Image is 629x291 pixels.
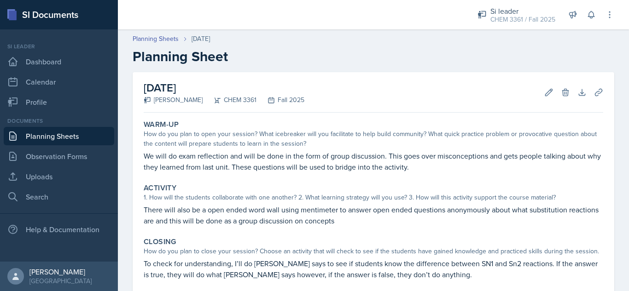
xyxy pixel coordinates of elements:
[4,127,114,145] a: Planning Sheets
[144,258,603,280] p: To check for understanding, I’ll do [PERSON_NAME] says to see if students know the difference bet...
[144,80,304,96] h2: [DATE]
[29,276,92,285] div: [GEOGRAPHIC_DATA]
[4,117,114,125] div: Documents
[490,6,555,17] div: Si leader
[144,237,176,246] label: Closing
[4,93,114,111] a: Profile
[4,167,114,186] a: Uploads
[4,188,114,206] a: Search
[133,34,179,44] a: Planning Sheets
[144,204,603,226] p: There will also be a open ended word wall using mentimeter to answer open ended questions anonymo...
[144,246,603,256] div: How do you plan to close your session? Choose an activity that will check to see if the students ...
[144,129,603,148] div: How do you plan to open your session? What icebreaker will you facilitate to help build community...
[203,95,256,105] div: CHEM 3361
[144,120,179,129] label: Warm-Up
[490,15,555,24] div: CHEM 3361 / Fall 2025
[29,267,92,276] div: [PERSON_NAME]
[4,147,114,165] a: Observation Forms
[144,183,176,193] label: Activity
[4,42,114,51] div: Si leader
[133,48,614,65] h2: Planning Sheet
[144,150,603,172] p: We will do exam reflection and will be done in the form of group discussion. This goes over misco...
[144,193,603,202] div: 1. How will the students collaborate with one another? 2. What learning strategy will you use? 3....
[256,95,304,105] div: Fall 2025
[4,220,114,239] div: Help & Documentation
[144,95,203,105] div: [PERSON_NAME]
[192,34,210,44] div: [DATE]
[4,73,114,91] a: Calendar
[4,52,114,71] a: Dashboard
